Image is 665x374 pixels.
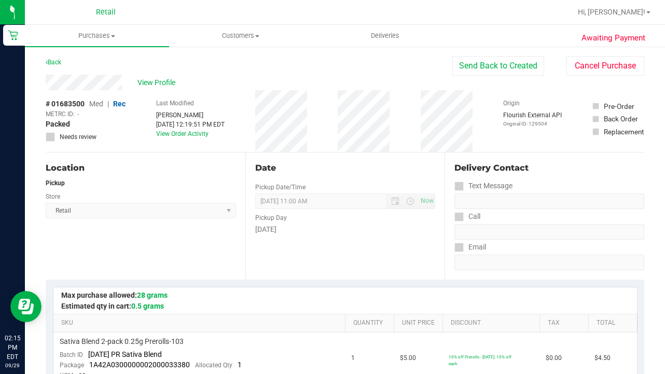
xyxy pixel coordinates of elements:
span: Max purchase allowed: [61,291,168,299]
span: Packed [46,119,70,130]
label: Pickup Date/Time [255,183,306,192]
span: Deliveries [357,31,413,40]
span: Allocated Qty [195,362,232,369]
span: Batch ID [60,351,83,358]
button: Cancel Purchase [566,56,644,76]
p: 02:15 PM EDT [5,334,20,362]
span: Customers [170,31,313,40]
input: Format: (999) 999-9999 [454,193,644,209]
a: Deliveries [313,25,457,47]
span: Purchases [25,31,169,40]
a: SKU [61,319,341,327]
span: 1A42A0300000002000033380 [89,361,190,369]
a: Total [597,319,633,327]
label: Origin [503,99,520,108]
button: Send Back to Created [452,56,544,76]
div: Location [46,162,236,174]
span: $5.00 [400,353,416,363]
span: 1 [238,361,242,369]
label: Last Modified [156,99,194,108]
span: View Profile [137,77,179,88]
label: Email [454,240,486,255]
span: $4.50 [594,353,611,363]
span: $0.00 [546,353,562,363]
a: Quantity [353,319,390,327]
span: Package [60,362,84,369]
p: 09/29 [5,362,20,369]
span: 0.5 grams [131,302,164,310]
span: - [77,109,79,119]
a: Discount [451,319,536,327]
p: Original ID: 129504 [503,120,562,128]
span: Awaiting Payment [581,32,645,44]
div: Delivery Contact [454,162,644,174]
span: Rec [113,100,126,108]
label: Text Message [454,178,512,193]
span: 1 [351,353,355,363]
input: Format: (999) 999-9999 [454,224,644,240]
label: Call [454,209,480,224]
a: Unit Price [402,319,438,327]
a: Back [46,59,61,66]
div: [PERSON_NAME] [156,110,225,120]
a: Customers [169,25,313,47]
div: [DATE] 12:19:51 PM EDT [156,120,225,129]
label: Store [46,192,60,201]
label: Pickup Day [255,213,287,223]
div: [DATE] [255,224,436,235]
span: Needs review [60,132,96,142]
span: Med [89,100,103,108]
div: Flourish External API [503,110,562,128]
div: Back Order [604,114,638,124]
a: View Order Activity [156,130,209,137]
a: Tax [548,319,584,327]
span: # 01683500 [46,99,85,109]
span: METRC ID: [46,109,75,119]
span: 10% off Prerolls - [DATE]: 10% off each [449,354,511,366]
span: Retail [96,8,116,17]
div: Replacement [604,127,644,137]
div: Pre-Order [604,101,634,112]
iframe: Resource center [10,291,41,322]
span: Hi, [PERSON_NAME]! [578,8,645,16]
strong: Pickup [46,179,65,187]
a: Purchases [25,25,169,47]
span: 28 grams [137,291,168,299]
inline-svg: Retail [8,30,18,40]
span: Estimated qty in cart: [61,302,164,310]
span: [DATE] PR Sativa Blend [88,350,162,358]
span: Sativa Blend 2-pack 0.25g Prerolls-103 [60,337,184,347]
div: Date [255,162,436,174]
span: | [107,100,109,108]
